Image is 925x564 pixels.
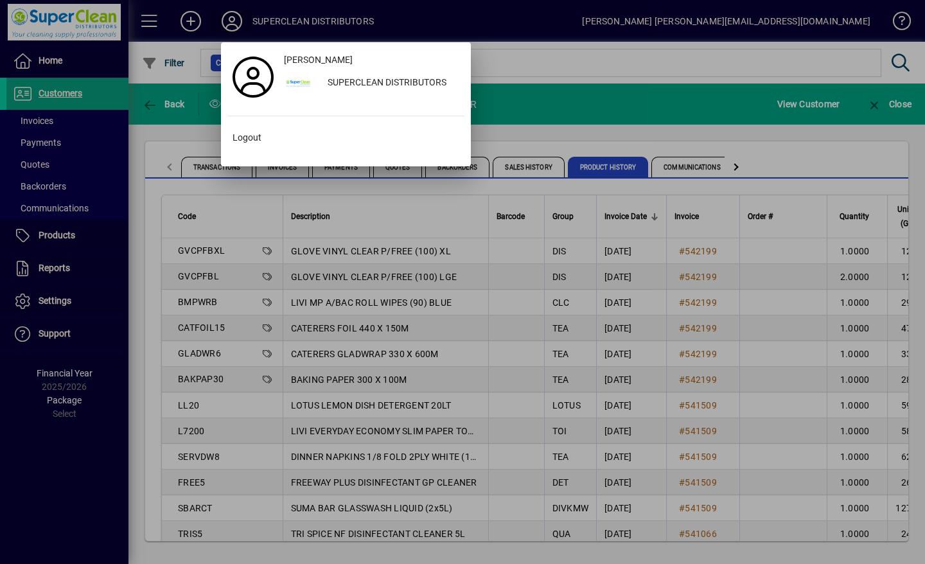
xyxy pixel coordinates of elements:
a: [PERSON_NAME] [279,49,464,72]
span: Logout [233,131,261,145]
a: Profile [227,66,279,89]
button: Logout [227,127,464,150]
button: SUPERCLEAN DISTRIBUTORS [279,72,464,95]
span: [PERSON_NAME] [284,53,353,67]
div: SUPERCLEAN DISTRIBUTORS [317,72,464,95]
